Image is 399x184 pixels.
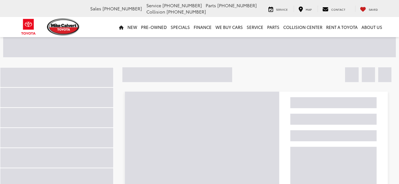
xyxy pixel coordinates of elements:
span: Service [146,2,161,8]
a: Home [117,17,126,37]
span: [PHONE_NUMBER] [217,2,257,8]
a: Service [245,17,265,37]
a: Pre-Owned [139,17,169,37]
span: Saved [369,7,378,11]
span: [PHONE_NUMBER] [167,8,206,15]
img: Mike Calvert Toyota [47,18,80,36]
a: Collision Center [281,17,324,37]
img: Toyota [17,17,40,37]
span: Service [276,7,288,11]
a: About Us [360,17,384,37]
span: Collision [146,8,165,15]
span: Parts [206,2,216,8]
a: WE BUY CARS [214,17,245,37]
a: Map [294,6,316,12]
span: Map [306,7,312,11]
a: New [126,17,139,37]
a: Specials [169,17,192,37]
span: Sales [90,5,101,12]
span: Contact [331,7,345,11]
a: My Saved Vehicles [355,6,383,12]
a: Service [264,6,292,12]
a: Parts [265,17,281,37]
span: [PHONE_NUMBER] [103,5,142,12]
a: Rent a Toyota [324,17,360,37]
a: Finance [192,17,214,37]
span: [PHONE_NUMBER] [162,2,202,8]
a: Contact [318,6,350,12]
